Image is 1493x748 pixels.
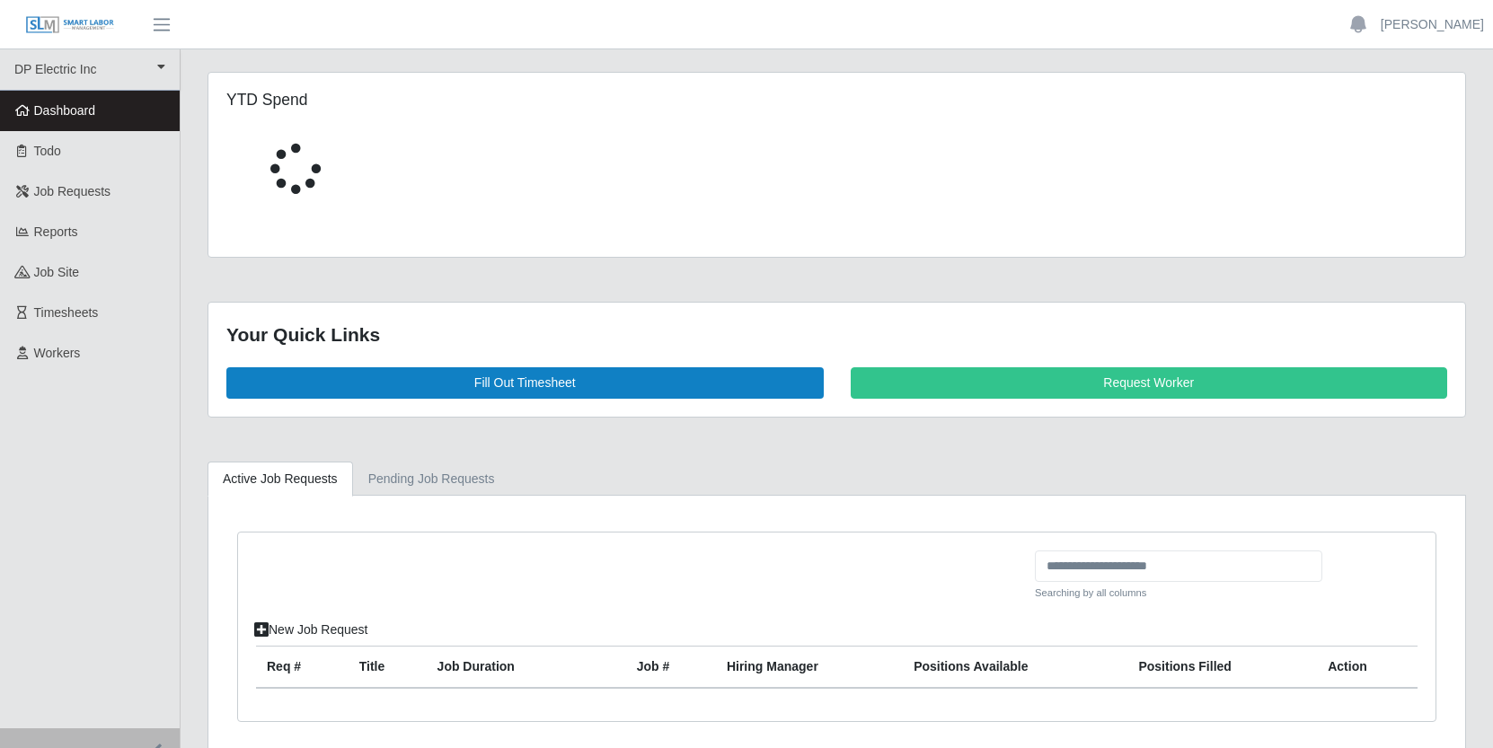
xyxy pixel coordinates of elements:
[1035,585,1322,601] small: Searching by all columns
[208,462,353,497] a: Active Job Requests
[34,103,96,118] span: Dashboard
[226,367,824,399] a: Fill Out Timesheet
[716,647,903,689] th: Hiring Manager
[349,647,427,689] th: Title
[256,647,349,689] th: Req #
[34,265,80,279] span: job site
[903,647,1127,689] th: Positions Available
[34,346,81,360] span: Workers
[427,647,590,689] th: Job Duration
[226,321,1447,349] div: Your Quick Links
[243,614,380,646] a: New Job Request
[1127,647,1317,689] th: Positions Filled
[851,367,1448,399] a: Request Worker
[226,91,615,110] h5: YTD Spend
[1317,647,1418,689] th: Action
[34,305,99,320] span: Timesheets
[34,184,111,198] span: Job Requests
[34,144,61,158] span: Todo
[34,224,78,239] span: Reports
[353,462,510,497] a: Pending Job Requests
[626,647,716,689] th: Job #
[25,15,115,35] img: SLM Logo
[1381,15,1484,34] a: [PERSON_NAME]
